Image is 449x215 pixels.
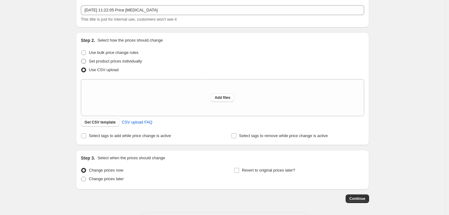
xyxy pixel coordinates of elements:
[81,17,177,22] span: This title is just for internal use, customers won't see it
[89,168,123,172] span: Change prices now
[122,119,152,125] span: CSV upload FAQ
[89,59,142,63] span: Set product prices individually
[239,133,328,138] span: Select tags to remove while price change is active
[85,120,116,125] span: Get CSV template
[89,133,171,138] span: Select tags to add while price change is active
[211,93,234,102] button: Add files
[89,50,138,55] span: Use bulk price change rules
[346,194,369,203] button: Continue
[89,176,124,181] span: Change prices later
[118,117,156,127] a: CSV upload FAQ
[215,95,231,100] span: Add files
[98,155,165,161] p: Select when the prices should change
[81,5,364,15] input: 30% off holiday sale
[349,196,365,201] span: Continue
[89,67,118,72] span: Use CSV upload
[81,155,95,161] h2: Step 3.
[81,118,119,127] button: Get CSV template
[98,37,163,43] p: Select how the prices should change
[242,168,295,172] span: Revert to original prices later?
[81,37,95,43] h2: Step 2.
